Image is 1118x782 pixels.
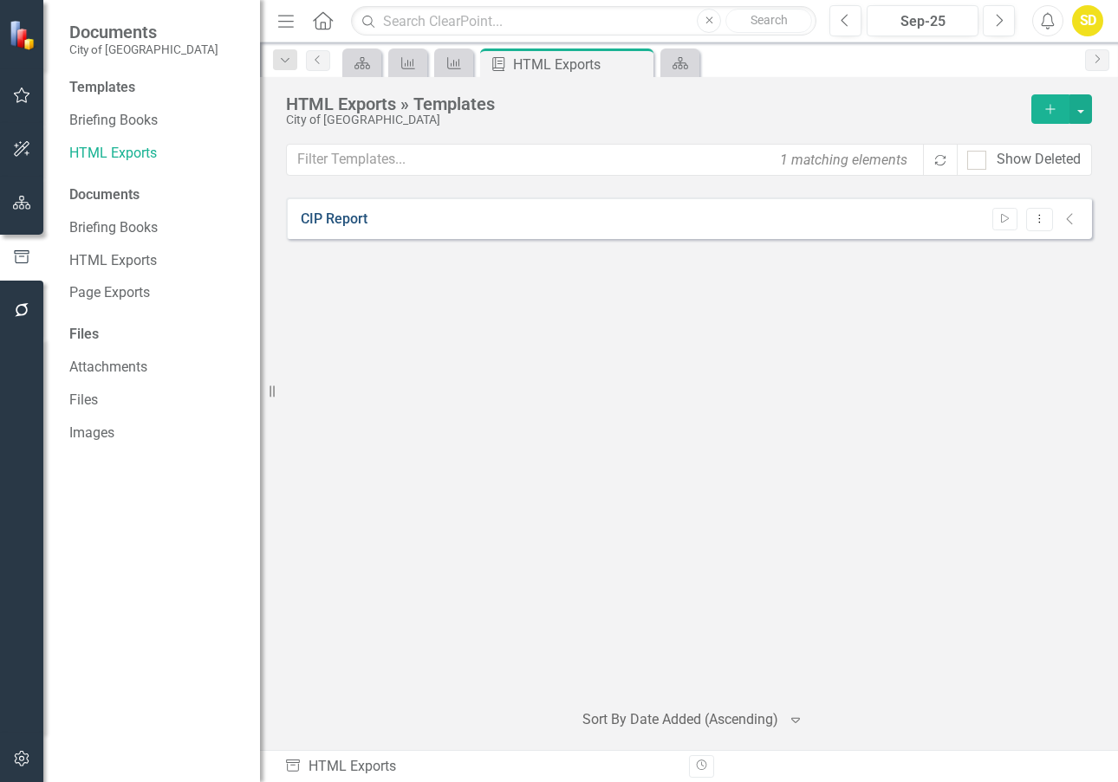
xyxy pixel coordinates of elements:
a: Images [69,423,243,443]
button: Search [725,9,812,33]
input: Search ClearPoint... [351,6,816,36]
div: Show Deleted [997,150,1081,170]
span: Documents [69,22,218,42]
a: Briefing Books [69,111,243,131]
img: ClearPoint Strategy [9,19,39,49]
div: 1 matching elements [776,145,912,174]
div: HTML Exports [513,54,649,75]
button: SD [1072,5,1103,36]
a: Briefing Books [69,218,243,238]
a: Page Exports [69,283,243,303]
a: HTML Exports [69,144,243,164]
small: City of [GEOGRAPHIC_DATA] [69,42,218,56]
div: City of [GEOGRAPHIC_DATA] [286,113,1023,126]
div: HTML Exports [284,757,676,777]
div: Sep-25 [873,11,972,32]
span: Search [751,13,788,27]
a: Attachments [69,358,243,378]
a: Files [69,391,243,410]
div: Documents [69,185,243,205]
div: Templates [69,78,243,98]
input: Filter Templates... [286,144,925,176]
a: CIP Report [301,210,367,229]
div: Files [69,325,243,345]
div: HTML Exports » Templates [286,94,1023,113]
button: Sep-25 [867,5,978,36]
a: HTML Exports [69,251,243,271]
